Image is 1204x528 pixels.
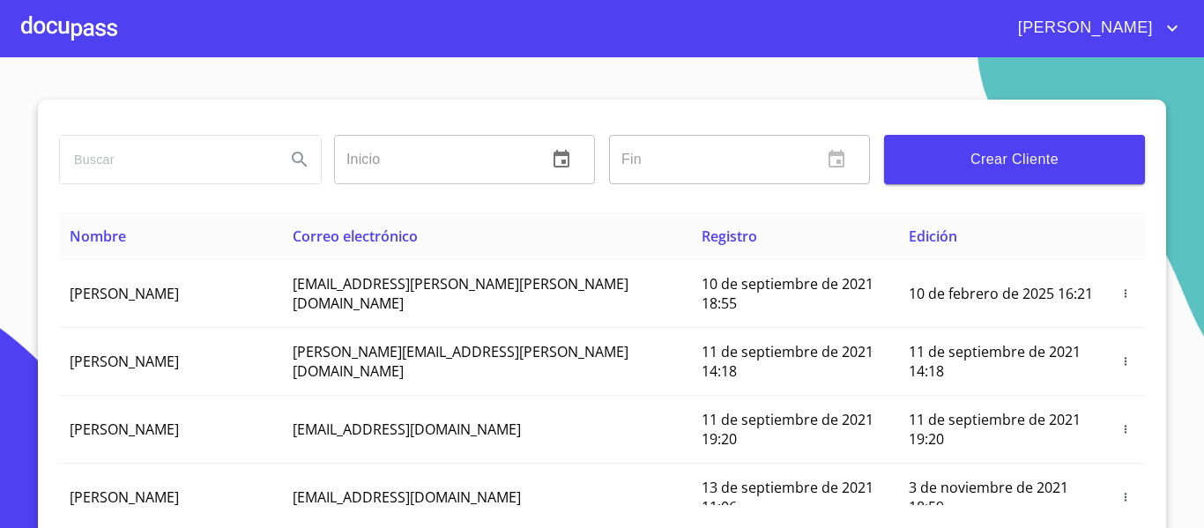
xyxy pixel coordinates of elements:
[70,487,179,507] span: [PERSON_NAME]
[293,487,521,507] span: [EMAIL_ADDRESS][DOMAIN_NAME]
[1005,14,1183,42] button: account of current user
[293,420,521,439] span: [EMAIL_ADDRESS][DOMAIN_NAME]
[293,342,628,381] span: [PERSON_NAME][EMAIL_ADDRESS][PERSON_NAME][DOMAIN_NAME]
[702,410,873,449] span: 11 de septiembre de 2021 19:20
[293,274,628,313] span: [EMAIL_ADDRESS][PERSON_NAME][PERSON_NAME][DOMAIN_NAME]
[702,478,873,517] span: 13 de septiembre de 2021 11:06
[1005,14,1162,42] span: [PERSON_NAME]
[909,342,1081,381] span: 11 de septiembre de 2021 14:18
[702,227,757,246] span: Registro
[70,420,179,439] span: [PERSON_NAME]
[70,284,179,303] span: [PERSON_NAME]
[898,147,1131,172] span: Crear Cliente
[702,342,873,381] span: 11 de septiembre de 2021 14:18
[60,136,271,183] input: search
[70,227,126,246] span: Nombre
[909,227,957,246] span: Edición
[70,352,179,371] span: [PERSON_NAME]
[293,227,418,246] span: Correo electrónico
[279,138,321,181] button: Search
[909,284,1093,303] span: 10 de febrero de 2025 16:21
[884,135,1145,184] button: Crear Cliente
[909,410,1081,449] span: 11 de septiembre de 2021 19:20
[702,274,873,313] span: 10 de septiembre de 2021 18:55
[909,478,1068,517] span: 3 de noviembre de 2021 18:59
